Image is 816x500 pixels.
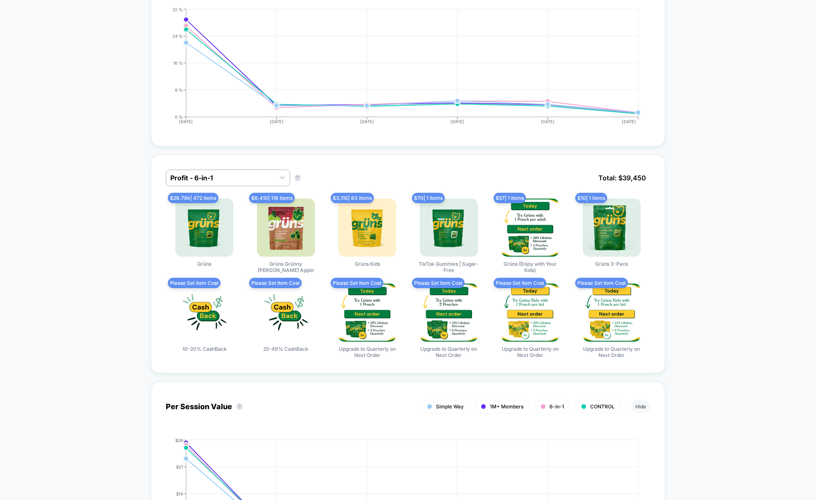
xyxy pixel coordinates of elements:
span: Upgrade to Quarterly on Next Order [581,346,643,358]
span: CONTROL [590,403,615,410]
tspan: 8 % [175,87,183,92]
tspan: $14 [176,491,183,496]
tspan: $21 [176,464,183,469]
span: Grüns Kids [355,261,380,267]
span: Grüns Grünny [PERSON_NAME] Apple [255,261,317,273]
button: ? [236,403,243,410]
span: 6-in-1 [550,403,564,410]
span: Total: $ 39,450 [594,170,650,186]
img: Grüns Kids [338,199,396,257]
span: $ 57 | 1 items [494,193,526,203]
span: $ 29.79k | 472 items [168,193,218,203]
span: $ 10 | 1 items [575,193,607,203]
tspan: [DATE] [450,119,464,124]
span: Grüns [197,261,211,267]
span: Upgrade to Quarterly on Next Order [336,346,398,358]
span: TikTok Gummies | Sugar-Free [418,261,480,273]
span: $ 70 | 1 items [412,193,445,203]
img: 25-49% CashBack [257,284,315,342]
span: 10-20% CashBack [182,346,227,352]
img: Grüns Grünny Smith Apple [257,199,315,257]
span: 1M+ Members [490,403,523,410]
span: Upgrade to Quarterly on Next Order [499,346,561,358]
img: Upgrade to Quarterly on Next Order [583,284,641,342]
img: Upgrade to Quarterly on Next Order [501,284,559,342]
button: ? [294,175,301,181]
tspan: 24 % [172,33,183,38]
img: Grüns 3-Pack [583,199,641,257]
span: Upgrade to Quarterly on Next Order [418,346,480,358]
img: 10-20% CashBack [175,284,233,342]
tspan: 16 % [173,60,183,65]
span: Simple Way [436,403,464,410]
span: Please Set Item Cost [249,278,302,288]
tspan: [DATE] [179,119,193,124]
tspan: [DATE] [360,119,374,124]
tspan: 0 % [175,114,183,119]
span: Please Set Item Cost [494,278,546,288]
span: 25-49% CashBack [263,346,308,352]
img: TikTok Gummies | Sugar-Free [420,199,478,257]
img: Grüns (Enjoy with Your Kids) [501,199,559,257]
img: Upgrade to Quarterly on Next Order [338,284,396,342]
span: Please Set Item Cost [168,278,220,288]
div: CONVERSION_RATE [157,7,642,131]
span: Please Set Item Cost [331,278,383,288]
img: Grüns [175,199,233,257]
tspan: [DATE] [270,119,283,124]
span: Grüns (Enjoy with Your Kids) [499,261,561,273]
tspan: [DATE] [541,119,554,124]
span: $ 6,410 | 116 items [249,193,295,203]
tspan: 32 % [172,7,183,12]
span: Grüns 3-Pack [595,261,628,267]
img: Upgrade to Quarterly on Next Order [420,284,478,342]
tspan: $28 [175,437,183,442]
button: Hide [631,400,650,413]
span: Please Set Item Cost [575,278,628,288]
span: Please Set Item Cost [412,278,465,288]
span: $ 3,116 | 83 items [331,193,374,203]
tspan: [DATE] [622,119,636,124]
